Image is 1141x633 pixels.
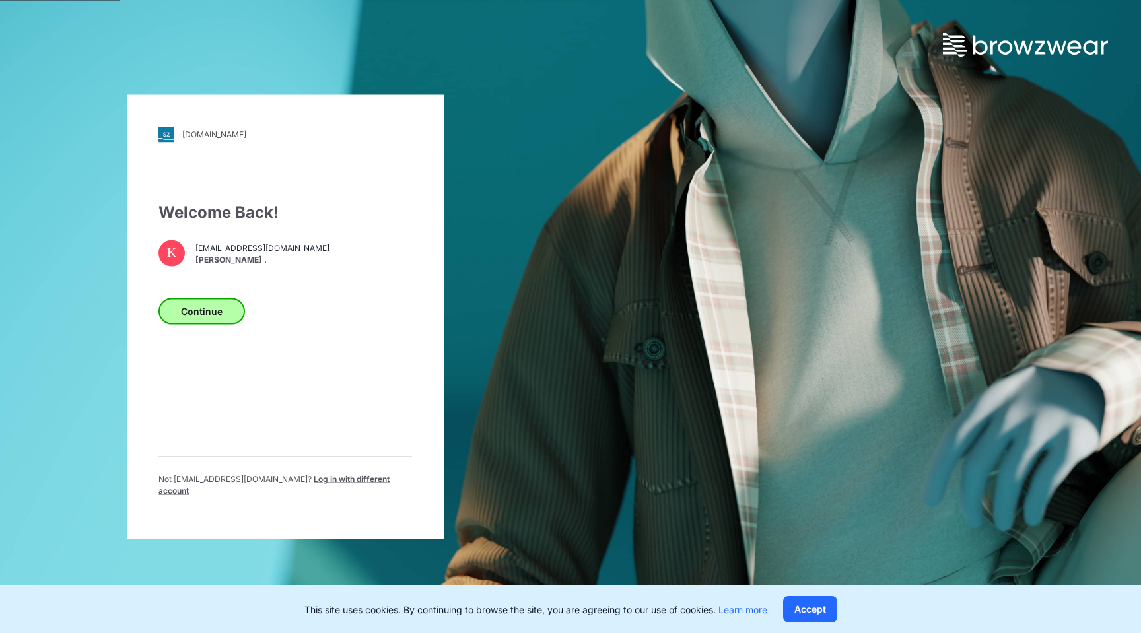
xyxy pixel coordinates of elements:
p: Not [EMAIL_ADDRESS][DOMAIN_NAME] ? [158,473,412,496]
span: [PERSON_NAME] . [195,254,329,266]
p: This site uses cookies. By continuing to browse the site, you are agreeing to our use of cookies. [304,603,767,616]
button: Continue [158,298,245,324]
img: svg+xml;base64,PHN2ZyB3aWR0aD0iMjgiIGhlaWdodD0iMjgiIHZpZXdCb3g9IjAgMCAyOCAyOCIgZmlsbD0ibm9uZSIgeG... [158,126,174,142]
div: K [158,240,185,266]
a: [DOMAIN_NAME] [158,126,412,142]
span: [EMAIL_ADDRESS][DOMAIN_NAME] [195,242,329,254]
img: browzwear-logo.73288ffb.svg [943,33,1108,57]
button: Accept [783,596,837,622]
a: Learn more [718,604,767,615]
div: Welcome Back! [158,200,412,224]
div: [DOMAIN_NAME] [182,129,246,139]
